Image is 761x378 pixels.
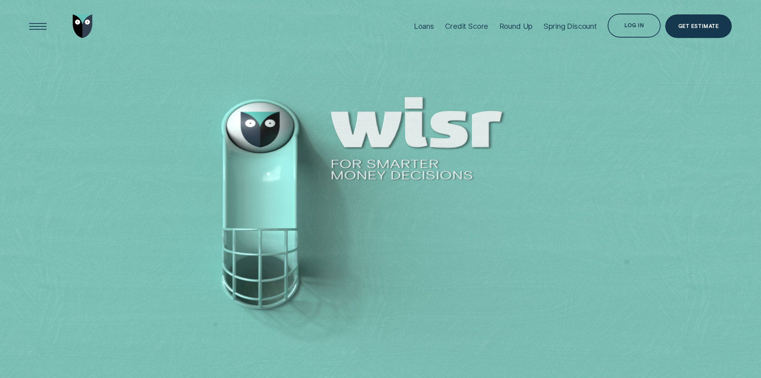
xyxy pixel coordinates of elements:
[73,14,93,38] img: Wisr
[665,14,732,38] a: Get Estimate
[26,14,50,38] button: Open Menu
[499,22,533,31] div: Round Up
[544,22,597,31] div: Spring Discount
[445,22,488,31] div: Credit Score
[608,14,660,38] button: Log in
[414,22,434,31] div: Loans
